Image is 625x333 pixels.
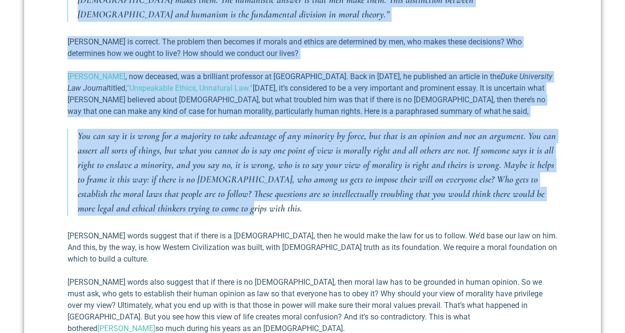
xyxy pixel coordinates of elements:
a: [PERSON_NAME] [68,72,125,81]
a: [PERSON_NAME] [97,324,155,333]
p: [PERSON_NAME] words suggest that if there is a [DEMOGRAPHIC_DATA], then he would make the law for... [68,230,557,265]
a: “Unspeakable Ethics, Unnatural Law.” [126,83,253,93]
p: [PERSON_NAME] is correct. The problem then becomes if morals and ethics are determined by men, wh... [68,36,557,59]
p: You can say it is wrong for a majority to take advantage of any minority by force, but that is an... [78,129,557,216]
p: , now deceased, was a brilliant professor at [GEOGRAPHIC_DATA]. Back in [DATE], he published an a... [68,71,557,117]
